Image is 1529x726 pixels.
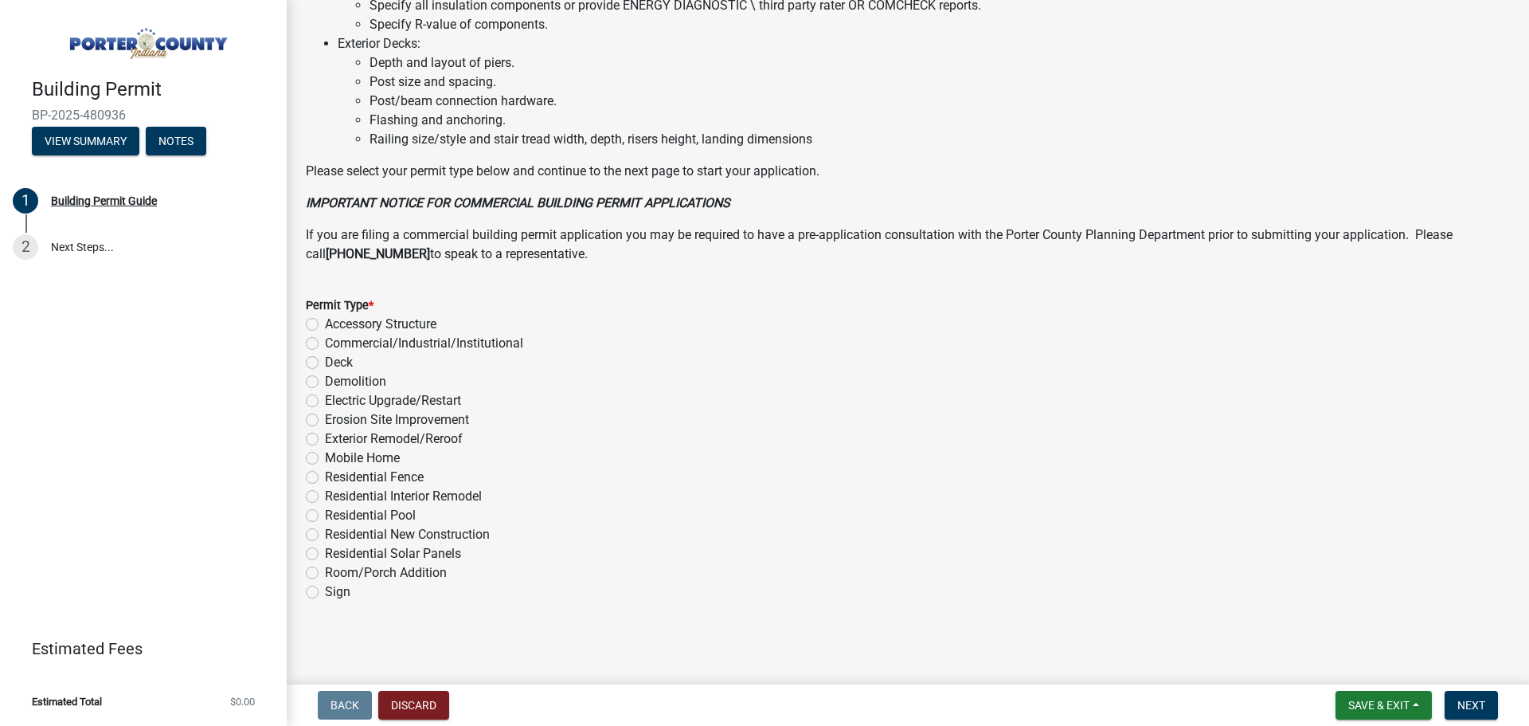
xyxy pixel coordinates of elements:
[325,487,482,506] label: Residential Interior Remodel
[325,583,350,602] label: Sign
[325,544,461,563] label: Residential Solar Panels
[13,188,38,214] div: 1
[370,111,1510,130] li: Flashing and anchoring.
[1348,699,1410,712] span: Save & Exit
[338,34,1510,149] li: Exterior Decks:
[306,195,730,210] strong: IMPORTANT NOTICE FOR COMMERCIAL BUILDING PERMIT APPLICATIONS
[13,633,261,665] a: Estimated Fees
[378,691,449,720] button: Discard
[32,697,102,707] span: Estimated Total
[325,372,386,391] label: Demolition
[325,334,523,353] label: Commercial/Industrial/Institutional
[330,699,359,712] span: Back
[325,410,469,430] label: Erosion Site Improvement
[306,226,1510,264] p: If you are filing a commercial building permit application you may be required to have a pre-appl...
[13,234,38,260] div: 2
[306,300,373,312] label: Permit Type
[32,135,139,148] wm-modal-confirm: Summary
[326,246,430,261] strong: [PHONE_NUMBER]
[230,697,255,707] span: $0.00
[1335,691,1432,720] button: Save & Exit
[146,127,206,155] button: Notes
[370,92,1510,111] li: Post/beam connection hardware.
[146,135,206,148] wm-modal-confirm: Notes
[370,53,1510,73] li: Depth and layout of piers.
[1445,691,1498,720] button: Next
[1457,699,1485,712] span: Next
[32,78,274,101] h4: Building Permit
[318,691,372,720] button: Back
[370,73,1510,92] li: Post size and spacing.
[370,130,1510,149] li: Railing size/style and stair tread width, depth, risers height, landing dimensions
[325,353,353,372] label: Deck
[32,108,255,123] span: BP-2025-480936
[325,563,447,583] label: Room/Porch Addition
[32,127,139,155] button: View Summary
[325,430,463,449] label: Exterior Remodel/Reroof
[51,195,157,206] div: Building Permit Guide
[325,506,416,525] label: Residential Pool
[306,162,1510,181] p: Please select your permit type below and continue to the next page to start your application.
[32,17,261,61] img: Porter County, Indiana
[325,391,461,410] label: Electric Upgrade/Restart
[370,15,1510,34] li: Specify R-value of components.
[325,468,424,487] label: Residential Fence
[325,449,400,468] label: Mobile Home
[325,315,436,334] label: Accessory Structure
[325,525,490,544] label: Residential New Construction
